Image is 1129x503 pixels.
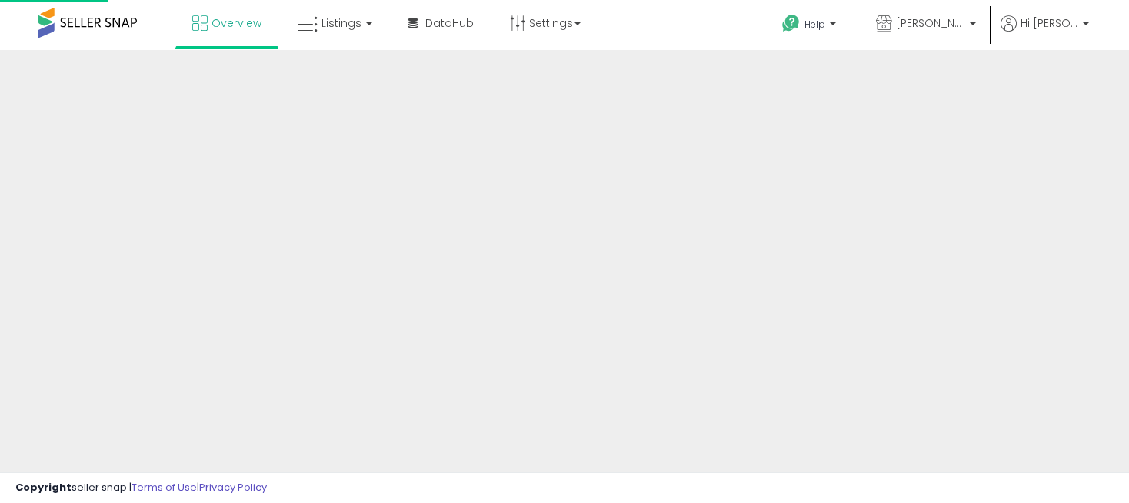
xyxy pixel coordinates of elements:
[781,14,801,33] i: Get Help
[1001,15,1089,50] a: Hi [PERSON_NAME]
[321,15,361,31] span: Listings
[211,15,261,31] span: Overview
[425,15,474,31] span: DataHub
[896,15,965,31] span: [PERSON_NAME] LLC
[804,18,825,31] span: Help
[15,480,72,495] strong: Copyright
[1021,15,1078,31] span: Hi [PERSON_NAME]
[199,480,267,495] a: Privacy Policy
[132,480,197,495] a: Terms of Use
[770,2,851,50] a: Help
[15,481,267,495] div: seller snap | |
